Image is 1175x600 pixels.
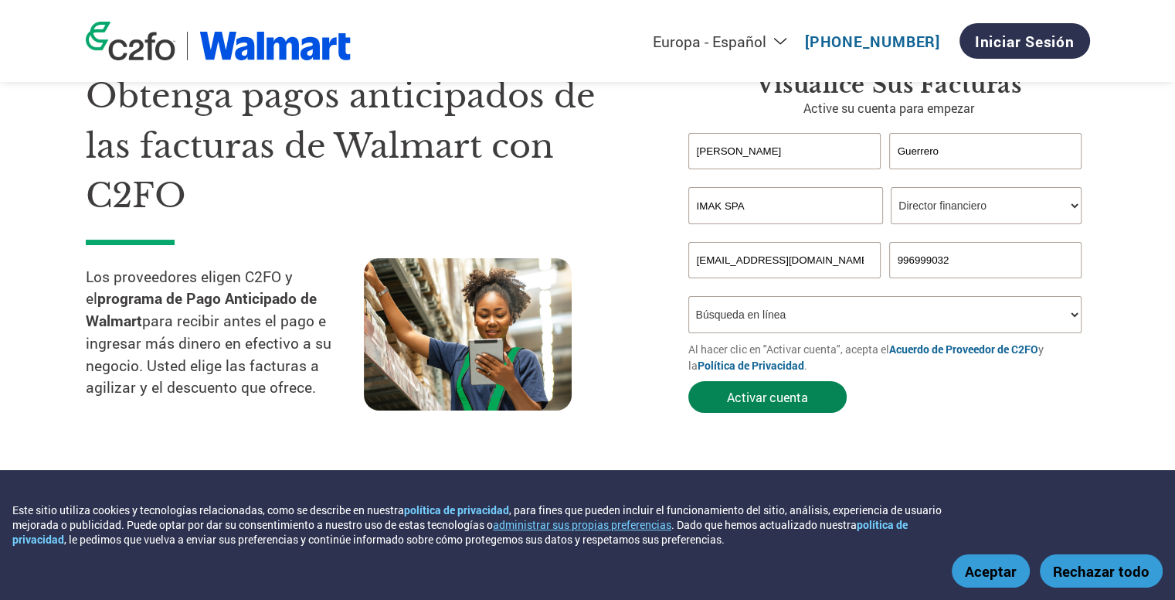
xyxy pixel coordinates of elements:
input: Invalid Email format [688,242,881,278]
div: Invalid first name or first name is too long [688,171,881,181]
p: Al hacer clic en "Activar cuenta", acepta el y la . [688,341,1090,373]
h3: Visualice sus facturas [688,71,1090,99]
input: Teléfono* [889,242,1082,278]
button: Activar cuenta [688,381,847,413]
input: Nombre* [688,133,881,169]
div: Inavlid Email Address [688,280,881,290]
a: política de privacidad [404,503,509,517]
button: administrar sus propias preferencias [493,517,671,532]
div: Invalid last name or last name is too long [889,171,1082,181]
div: Invalid company name or company name is too long [688,226,1082,236]
p: Los proveedores eligen C2FO y el para recibir antes el pago e ingresar más dinero en efectivo a s... [86,266,364,400]
img: c2fo logo [86,22,175,60]
a: Iniciar sesión [959,23,1090,59]
a: política de privacidad [12,517,908,547]
img: supply chain worker [364,258,572,411]
img: Walmart [199,32,351,60]
input: Nombre de su compañía* [688,187,883,224]
div: Este sitio utiliza cookies y tecnologías relacionadas, como se describe en nuestra , para fines q... [12,503,962,547]
a: Política de Privacidad [698,358,804,373]
div: Inavlid Phone Number [889,280,1082,290]
strong: programa de Pago Anticipado de Walmart [86,288,317,330]
button: Aceptar [952,554,1030,588]
select: Title/Role [891,187,1082,224]
button: Rechazar todo [1040,554,1163,588]
h1: Obtenga pagos anticipados de las facturas de Walmart con C2FO [86,71,642,221]
input: Apellido* [889,133,1082,169]
a: [PHONE_NUMBER] [805,32,940,51]
p: Active su cuenta para empezar [688,99,1090,118]
a: Acuerdo de Proveedor de C2FO [889,342,1038,356]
